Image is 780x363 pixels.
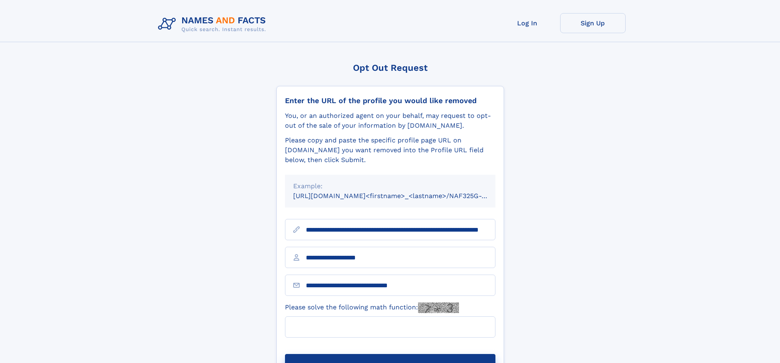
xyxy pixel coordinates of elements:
div: Opt Out Request [276,63,504,73]
div: Example: [293,181,487,191]
div: Enter the URL of the profile you would like removed [285,96,495,105]
small: [URL][DOMAIN_NAME]<firstname>_<lastname>/NAF325G-xxxxxxxx [293,192,511,200]
div: Please copy and paste the specific profile page URL on [DOMAIN_NAME] you want removed into the Pr... [285,135,495,165]
a: Sign Up [560,13,626,33]
img: Logo Names and Facts [155,13,273,35]
label: Please solve the following math function: [285,302,459,313]
div: You, or an authorized agent on your behalf, may request to opt-out of the sale of your informatio... [285,111,495,131]
a: Log In [495,13,560,33]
